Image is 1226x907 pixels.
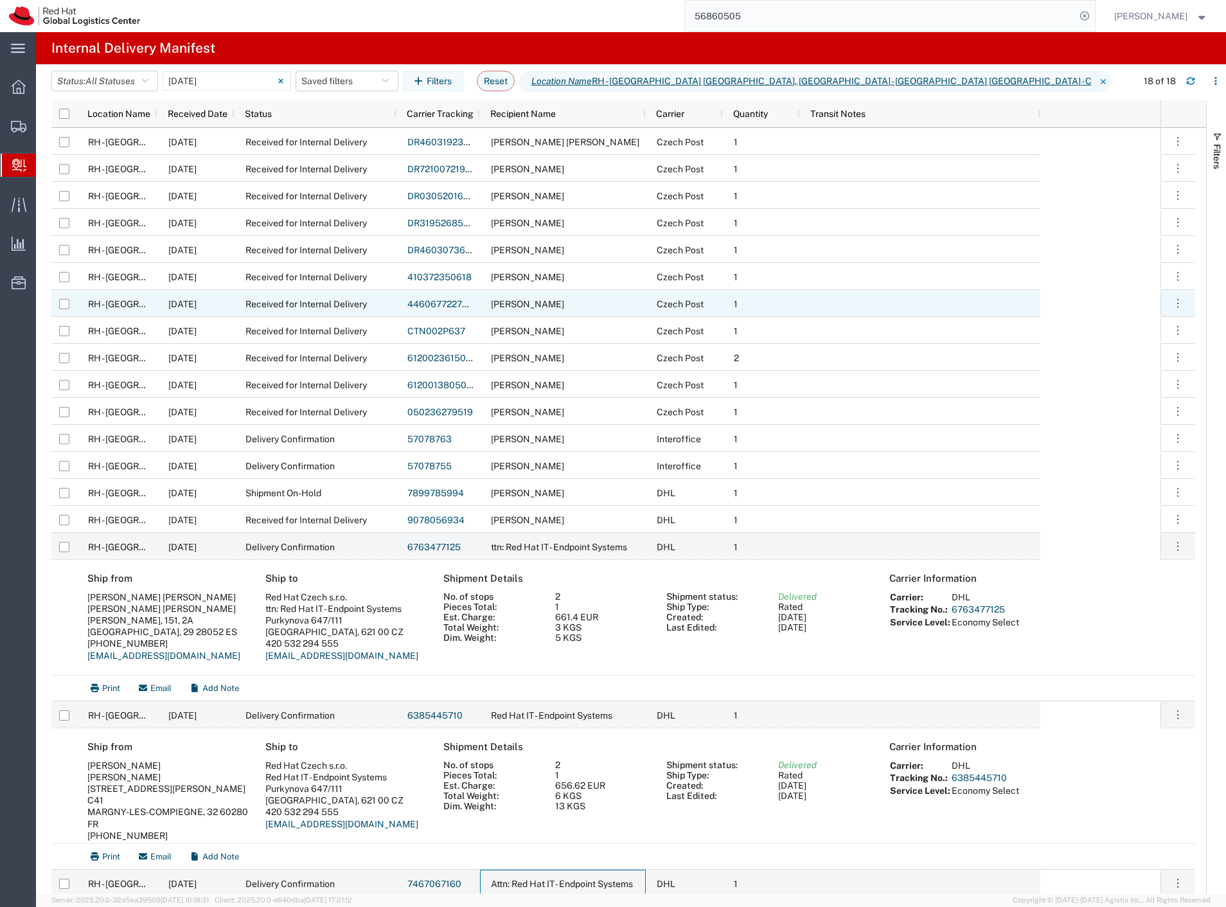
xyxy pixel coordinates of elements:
dd: 6 KGS [548,791,659,801]
a: 6385445710 [952,773,1007,783]
td: DHL [951,760,1020,771]
span: 10/09/2025 [168,380,197,390]
span: Czech Post [657,326,704,336]
span: 1 [734,434,738,444]
span: Czech Post [657,272,704,282]
span: 1 [734,191,738,201]
span: Carrier Tracking [407,109,474,119]
th: Tracking No.: [889,771,951,786]
span: Copyright © [DATE]-[DATE] Agistix Inc., All Rights Reserved [1013,895,1211,906]
span: Attn: Red Hat IT - Endpoint Systems [491,879,633,889]
span: 1 [734,326,738,336]
span: 1 [734,488,738,498]
dt: No. of stops [437,760,548,770]
span: 1 [734,164,738,174]
dd: 2 [548,591,659,602]
span: RH - Brno - Tech Park Brno - B [88,407,301,417]
dt: Dim. Weight: [437,633,548,643]
img: logo [9,6,140,26]
span: 1 [734,380,738,390]
a: Email [129,844,181,869]
dd: 656.62 EUR [548,780,659,791]
td: Economy Select [951,616,1020,628]
span: Received for Internal Delivery [245,515,367,525]
span: Czech Post [657,137,704,147]
span: 10/09/2025 [168,191,197,201]
button: Filters [403,71,463,91]
div: 18 of 18 [1144,75,1176,88]
span: Delivered [778,760,817,770]
dt: Total Weight: [437,791,548,801]
a: [EMAIL_ADDRESS][DOMAIN_NAME] [87,651,240,661]
dt: Total Weight: [437,622,548,633]
span: Delivery Confirmation [245,710,335,721]
span: 10/09/2025 [168,272,197,282]
a: 6763477125 [952,604,1005,615]
span: Czech Post [657,164,704,174]
span: Received for Internal Delivery [245,326,367,336]
div: Red Hat IT - Endpoint Systems [265,771,430,783]
div: [GEOGRAPHIC_DATA], 621 00 CZ [265,795,430,806]
span: Received for Internal Delivery [245,191,367,201]
a: [EMAIL_ADDRESS][DOMAIN_NAME] [265,819,418,829]
span: Location Name [87,109,150,119]
a: 57078763 [407,434,452,444]
span: Delivery Confirmation [245,542,335,552]
a: 57078755 [407,461,452,471]
h4: Ship from [87,741,252,753]
span: RH - Brno - Tech Park Brno - C [88,353,302,363]
a: 44606772273-86316 [407,299,498,309]
a: 6763477125 [407,542,461,552]
a: 050236279519 [407,407,473,417]
a: DR7210072195U [407,164,477,174]
dt: Dim. Weight: [437,801,548,811]
span: 1 [734,245,738,255]
span: 10/09/2025 [168,137,197,147]
dt: Pieces Total: [437,770,548,780]
h4: Internal Delivery Manifest [51,32,215,64]
a: Print [80,844,129,869]
span: Received for Internal Delivery [245,380,367,390]
span: RH - Brno - Tech Park Brno - B [88,542,301,552]
span: Petr Sedlacek [491,245,564,255]
h4: Carrier Information [889,741,1143,753]
span: RH - Brno - Tech Park Brno - B [88,434,301,444]
h4: Ship to [265,741,430,753]
span: 1 [734,710,738,721]
div: ttn: Red Hat IT - Endpoint Systems [265,603,430,615]
span: 10/09/2025 [168,245,197,255]
span: Czech Post [657,218,704,228]
span: 10/09/2025 [168,218,197,228]
dt: Est. Charge: [437,612,548,622]
span: Client: 2025.20.0-e640dba [215,896,352,904]
span: DHL [657,515,675,525]
a: DR4603192355E [407,137,481,147]
dd: [DATE] [771,780,882,791]
span: Interoffice [657,461,701,471]
input: Search for shipment number, reference number [685,1,1076,31]
span: 1 [734,879,738,889]
dd: 2 [548,760,659,770]
span: RH - Brno - Tech Park Brno - B [88,245,301,255]
span: Status [245,109,272,119]
span: Received for Internal Delivery [245,353,367,363]
button: Saved filters [296,71,398,91]
dt: Ship Type: [660,602,771,612]
dt: Created: [660,612,771,622]
button: Reset [477,71,515,91]
dt: Last Edited: [660,622,771,633]
div: MARGNY-LES-COMPIEGNE, 32 60280 FR [87,806,252,829]
span: Carles Arnal [491,488,564,498]
span: 10/09/2025 [168,326,197,336]
span: Lucie Stehlíková [491,434,564,444]
div: [PERSON_NAME], 151, 2A [87,615,252,626]
span: Filip Lizuch [1114,9,1187,23]
td: DHL [951,591,1020,603]
span: 1 [734,272,738,282]
span: RH - Brno - Tech Park Brno - C [88,218,302,228]
span: Filters [1212,144,1222,169]
dd: Rated [771,602,882,612]
a: 6385445710 [407,710,463,721]
th: Service Level: [889,616,951,628]
span: Peter Rajnoha [491,218,564,228]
